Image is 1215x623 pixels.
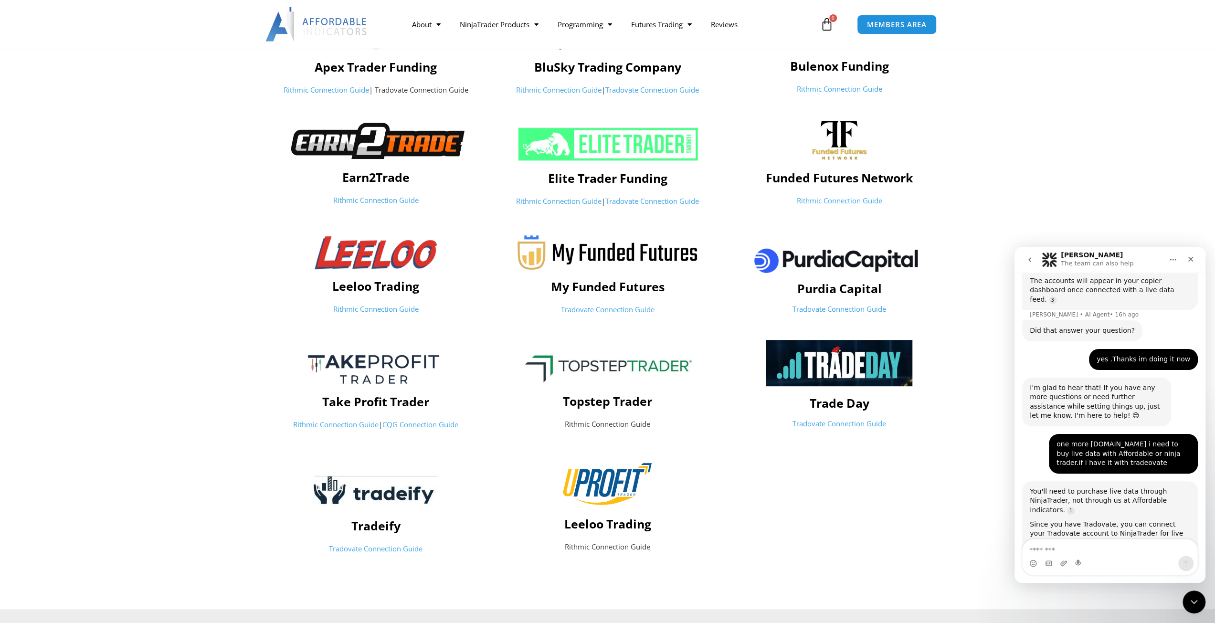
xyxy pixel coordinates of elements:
[382,420,458,429] a: CQG Connection Guide
[497,195,718,208] p: |
[701,13,747,35] a: Reviews
[728,396,950,410] h4: Trade Day
[1183,591,1205,613] iframe: Intercom live chat
[315,236,437,269] img: Leeloologo-1-1-1024x278-1-300x81 | Affordable Indicators – NinjaTrader
[728,59,950,73] h4: Bulenox Funding
[164,309,179,324] button: Send a message…
[402,13,817,35] nav: Menu
[265,279,487,293] h4: Leeloo Trading
[605,85,699,95] a: Tradovate Connection Guide
[15,273,176,329] div: Since you have Tradovate, you can connect your Tradovate account to NinjaTrader for live data. Yo...
[497,279,718,294] h4: My Funded Futures
[402,13,450,35] a: About
[329,544,423,553] a: Tradovate Connection Guide
[728,170,950,185] h4: Funded Futures Network
[560,305,654,314] a: Tradovate Connection Guide
[8,234,183,359] div: Solomon says…
[333,304,419,314] a: Rithmic Connection Guide
[265,394,487,409] h4: Take Profit Trader
[867,21,927,28] span: MEMBERS AREA
[497,171,718,185] h4: Elite Trader Funding
[61,313,68,320] button: Start recording
[53,260,60,268] a: Source reference 51852285:
[497,84,718,97] p: |
[829,14,837,22] span: 0
[45,313,53,320] button: Upload attachment
[605,196,699,206] a: Tradovate Connection Guide
[8,293,183,309] textarea: Message…
[746,236,932,284] img: pc | Affordable Indicators – NinjaTrader
[286,339,466,396] img: Screenshot-2023-01-23-at-24648-PM | Affordable Indicators – NinjaTrader
[265,418,487,432] p: |
[497,517,718,531] h4: Leeloo Trading
[806,11,848,38] a: 0
[497,418,718,431] p: Rithmic Connection Guide
[8,234,183,359] div: You'll need to purchase live data through NinjaTrader, not through us at Affordable Indicators.So...
[497,60,718,74] h4: BluSky Trading Company
[796,84,882,94] a: Rithmic Connection Guide
[514,347,701,384] img: TopStepTrader-Review-1 | Affordable Indicators – NinjaTrader
[265,518,487,533] h4: Tradeify
[15,240,176,268] div: You'll need to purchase live data through NinjaTrader, not through us at Affordable Indicators.
[293,420,379,429] a: Rithmic Connection Guide
[516,196,602,206] a: Rithmic Connection Guide
[517,127,699,161] img: ETF 2024 NeonGrn 1 | Affordable Indicators – NinjaTrader
[812,120,867,161] img: channels4_profile | Affordable Indicators – NinjaTrader
[796,196,882,205] a: Rithmic Connection Guide
[30,313,38,320] button: Gif picker
[265,7,368,42] img: LogoAI | Affordable Indicators – NinjaTrader
[1014,247,1205,583] iframe: Intercom live chat
[15,313,22,320] button: Emoji picker
[279,121,473,160] img: Earn2TradeNB | Affordable Indicators – NinjaTrader
[857,15,937,34] a: MEMBERS AREA
[333,195,419,205] a: Rithmic Connection Guide
[314,475,438,509] img: Tradeify | Affordable Indicators – NinjaTrader
[497,540,718,554] p: Rithmic Connection Guide
[766,340,912,386] img: Screenshot 2025-01-06 145633 | Affordable Indicators – NinjaTrader
[792,304,886,314] a: Tradovate Connection Guide
[621,13,701,35] a: Futures Trading
[548,13,621,35] a: Programming
[450,13,548,35] a: NinjaTrader Products
[562,461,653,507] img: uprofittrader-logo-square-640w | Affordable Indicators – NinjaTrader
[284,85,369,95] a: Rithmic Connection Guide
[516,85,602,95] a: Rithmic Connection Guide
[518,235,697,270] img: Myfundedfutures-logo-22 | Affordable Indicators – NinjaTrader
[265,60,487,74] h4: Apex Trader Funding
[728,281,950,296] h4: Purdia Capital
[792,419,886,428] a: Tradovate Connection Guide
[265,170,487,184] h4: Earn2Trade
[497,394,718,408] h4: Topstep Trader
[265,84,487,97] p: | Tradovate Connection Guide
